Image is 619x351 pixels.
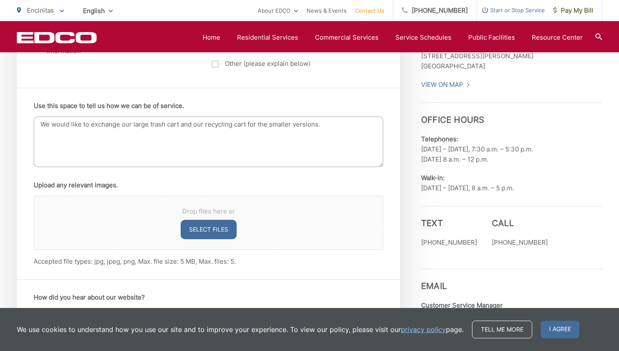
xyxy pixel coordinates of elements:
[421,51,602,71] p: [STREET_ADDRESS][PERSON_NAME] [GEOGRAPHIC_DATA]
[401,324,446,335] a: privacy policy
[421,218,477,228] h3: Text
[421,173,602,193] p: [DATE] – [DATE], 8 a.m. – 5 p.m.
[34,102,184,110] label: Use this space to tell us how we can be of service.
[395,32,451,43] a: Service Schedules
[17,32,97,43] a: EDCD logo. Return to the homepage.
[307,5,347,16] a: News & Events
[237,32,298,43] a: Residential Services
[315,32,379,43] a: Commercial Services
[44,206,373,216] span: Drop files here or
[355,5,384,16] a: Contact Us
[532,32,583,43] a: Resource Center
[421,301,503,309] strong: Customer Service Manager
[258,5,298,16] a: About EDCO
[17,324,464,335] p: We use cookies to understand how you use our site and to improve your experience. To view our pol...
[468,32,515,43] a: Public Facilities
[421,134,602,165] p: [DATE] – [DATE], 7:30 a.m. – 5:30 p.m. [DATE] 8 a.m. – 12 p.m.
[77,3,119,18] span: English
[421,135,458,143] b: Telephones:
[181,220,237,239] button: select files, upload any relevant images.
[27,6,54,14] span: Encinitas
[553,5,593,16] span: Pay My Bill
[203,32,220,43] a: Home
[34,294,145,301] label: How did you hear about our website?
[421,103,602,125] h3: Office Hours
[421,238,477,248] p: [PHONE_NUMBER]
[421,80,470,90] a: View On Map
[34,181,118,189] label: Upload any relevant images.
[421,174,445,182] b: Walk-in:
[421,269,602,291] h3: Email
[212,59,373,69] label: Other (please explain below)
[34,257,236,265] span: Accepted file types: jpg, jpeg, png, Max. file size: 5 MB, Max. files: 5.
